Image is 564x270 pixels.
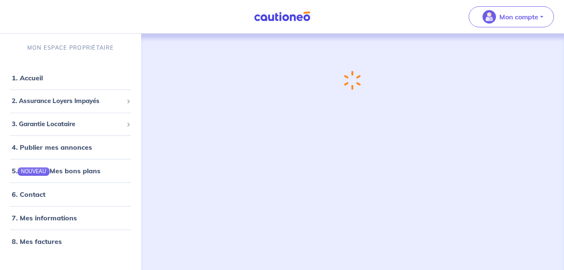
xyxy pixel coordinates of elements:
img: Cautioneo [251,11,314,22]
div: 5.NOUVEAUMes bons plans [3,162,138,179]
div: 1. Accueil [3,69,138,86]
img: illu_account_valid_menu.svg [483,10,496,24]
div: 2. Assurance Loyers Impayés [3,93,138,109]
a: 4. Publier mes annonces [12,143,92,151]
a: 6. Contact [12,190,45,199]
div: 6. Contact [3,186,138,203]
a: 7. Mes informations [12,214,77,222]
img: loading-spinner [344,71,361,90]
p: MON ESPACE PROPRIÉTAIRE [27,44,114,52]
span: 3. Garantie Locataire [12,119,123,129]
div: 3. Garantie Locataire [3,116,138,132]
p: Mon compte [499,12,538,22]
a: 8. Mes factures [12,237,62,246]
div: 4. Publier mes annonces [3,139,138,156]
div: 7. Mes informations [3,209,138,226]
span: 2. Assurance Loyers Impayés [12,96,123,106]
button: illu_account_valid_menu.svgMon compte [469,6,554,27]
div: 8. Mes factures [3,233,138,250]
a: 1. Accueil [12,74,43,82]
a: 5.NOUVEAUMes bons plans [12,167,100,175]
